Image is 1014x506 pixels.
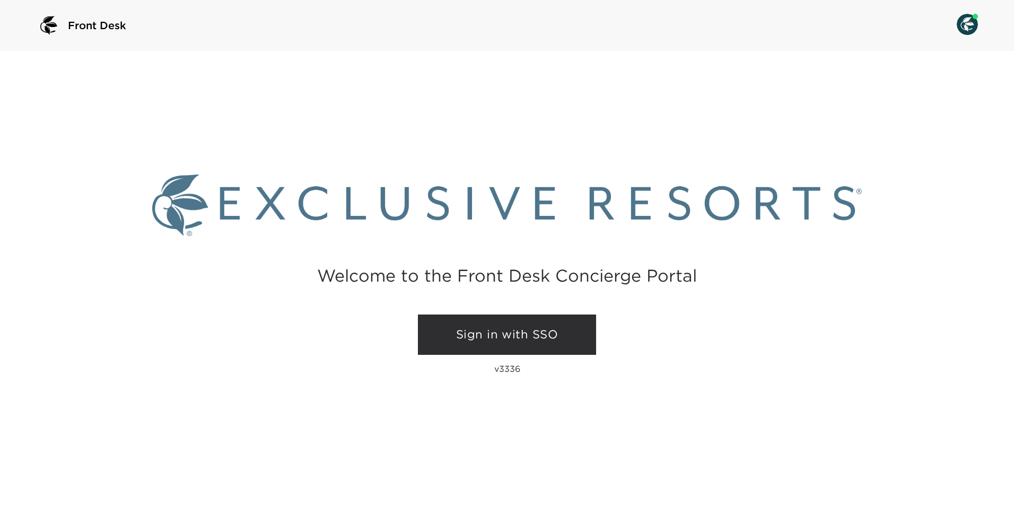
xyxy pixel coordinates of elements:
[418,315,596,355] a: Sign in with SSO
[494,363,520,374] p: v3336
[68,18,126,33] span: Front Desk
[957,14,978,35] img: User
[317,267,697,284] h2: Welcome to the Front Desk Concierge Portal
[36,13,62,38] img: logo
[152,175,862,236] img: Exclusive Resorts logo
